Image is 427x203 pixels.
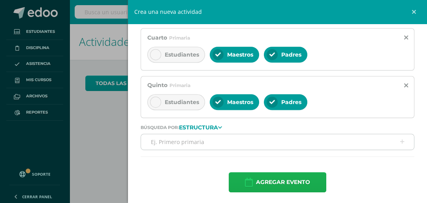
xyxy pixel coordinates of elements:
span: Maestros [227,99,253,106]
button: Agregar evento [229,172,326,192]
span: Maestros [227,51,253,58]
span: Estudiantes [165,51,199,58]
strong: Estructura [179,124,218,131]
span: Quinto [147,82,167,89]
span: Cuarto [147,34,167,41]
a: Estructura [179,124,222,130]
span: Padres [281,99,301,106]
span: Primaria [169,35,190,41]
span: Padres [281,51,301,58]
span: Estudiantes [165,99,199,106]
span: Búsqueda por: [141,125,179,130]
input: Ej. Primero primaria [141,134,414,150]
span: Primaria [169,82,190,88]
span: Agregar evento [256,173,310,192]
